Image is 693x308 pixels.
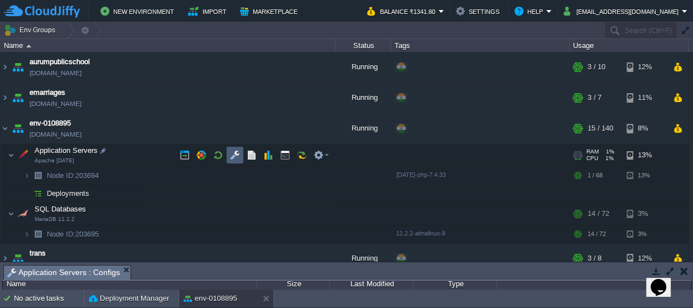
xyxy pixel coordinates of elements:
img: AMDAwAAAACH5BAEAAAAALAAAAAABAAEAAAICRAEAOw== [30,225,46,243]
img: AMDAwAAAACH5BAEAAAAALAAAAAABAAEAAAICRAEAOw== [26,45,31,47]
div: Running [335,52,391,82]
div: 12% [627,52,663,82]
button: New Environment [100,4,177,18]
span: Node ID: [47,230,75,238]
div: 3% [627,203,663,225]
div: 15 / 140 [588,113,613,143]
a: Deployments [46,189,91,198]
img: AMDAwAAAACH5BAEAAAAALAAAAAABAAEAAAICRAEAOw== [15,144,31,166]
span: [DATE]-php-7.4.33 [396,171,446,178]
button: Help [514,4,546,18]
img: AMDAwAAAACH5BAEAAAAALAAAAAABAAEAAAICRAEAOw== [10,83,26,113]
img: AMDAwAAAACH5BAEAAAAALAAAAAABAAEAAAICRAEAOw== [15,203,31,225]
div: 1 / 68 [588,167,603,184]
a: SQL DatabasesMariaDB 11.2.2 [33,205,88,213]
img: AMDAwAAAACH5BAEAAAAALAAAAAABAAEAAAICRAEAOw== [23,225,30,243]
div: Name [1,39,335,52]
div: 14 / 72 [588,225,606,243]
div: Name [4,277,257,290]
img: AMDAwAAAACH5BAEAAAAALAAAAAABAAEAAAICRAEAOw== [23,167,30,184]
span: 203694 [46,171,100,180]
div: 11% [627,83,663,113]
a: Node ID:203694 [46,171,100,180]
iframe: chat widget [646,263,682,297]
div: 13% [627,144,663,166]
img: AMDAwAAAACH5BAEAAAAALAAAAAABAAEAAAICRAEAOw== [1,52,9,82]
img: AMDAwAAAACH5BAEAAAAALAAAAAABAAEAAAICRAEAOw== [10,113,26,143]
button: Balance ₹1341.80 [367,4,439,18]
span: Node ID: [47,171,75,180]
div: Running [335,243,391,273]
div: No active tasks [14,290,84,307]
div: Usage [570,39,688,52]
div: 3 / 8 [588,243,601,273]
img: AMDAwAAAACH5BAEAAAAALAAAAAABAAEAAAICRAEAOw== [30,185,46,202]
div: Size [258,277,329,290]
img: AMDAwAAAACH5BAEAAAAALAAAAAABAAEAAAICRAEAOw== [8,203,15,225]
span: SQL Databases [33,204,88,214]
img: AMDAwAAAACH5BAEAAAAALAAAAAABAAEAAAICRAEAOw== [10,52,26,82]
img: AMDAwAAAACH5BAEAAAAALAAAAAABAAEAAAICRAEAOw== [1,113,9,143]
a: [DOMAIN_NAME] [30,129,81,140]
a: emarriages [30,87,65,98]
span: Application Servers [33,146,99,155]
a: [DOMAIN_NAME] [30,98,81,109]
img: AMDAwAAAACH5BAEAAAAALAAAAAABAAEAAAICRAEAOw== [30,167,46,184]
span: Application Servers : Configs [7,266,120,280]
a: trans [30,248,46,259]
img: CloudJiffy [4,4,80,18]
div: Tags [392,39,569,52]
div: 3% [627,225,663,243]
button: Env Groups [4,22,59,38]
button: [EMAIL_ADDRESS][DOMAIN_NAME] [564,4,682,18]
span: 203695 [46,229,100,239]
a: env-0108895 [30,118,71,129]
button: env-0108895 [184,293,237,304]
a: Application ServersApache [DATE] [33,146,99,155]
img: AMDAwAAAACH5BAEAAAAALAAAAAABAAEAAAICRAEAOw== [8,144,15,166]
img: AMDAwAAAACH5BAEAAAAALAAAAAABAAEAAAICRAEAOw== [23,185,30,202]
div: 13% [627,167,663,184]
button: Marketplace [240,4,301,18]
a: Node ID:203695 [46,229,100,239]
a: [DOMAIN_NAME] [30,68,81,79]
div: Type [414,277,497,290]
div: Running [335,83,391,113]
div: Running [335,113,391,143]
div: 8% [627,113,663,143]
span: MariaDB 11.2.2 [35,216,75,223]
div: 3 / 7 [588,83,601,113]
span: 11.2.2-almalinux-9 [396,230,445,237]
button: Import [188,4,230,18]
span: CPU [586,155,598,162]
div: Last Modified [330,277,413,290]
img: AMDAwAAAACH5BAEAAAAALAAAAAABAAEAAAICRAEAOw== [10,243,26,273]
span: 1% [603,155,614,162]
div: Status [336,39,391,52]
a: [DOMAIN_NAME] [30,259,81,270]
button: Deployment Manager [89,293,169,304]
span: 1% [603,148,614,155]
span: Apache [DATE] [35,157,74,164]
img: AMDAwAAAACH5BAEAAAAALAAAAAABAAEAAAICRAEAOw== [1,243,9,273]
div: 3 / 10 [588,52,605,82]
a: aurumpublicschool [30,56,90,68]
span: RAM [586,148,599,155]
button: Settings [456,4,503,18]
div: 12% [627,243,663,273]
div: 14 / 72 [588,203,609,225]
img: AMDAwAAAACH5BAEAAAAALAAAAAABAAEAAAICRAEAOw== [1,83,9,113]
